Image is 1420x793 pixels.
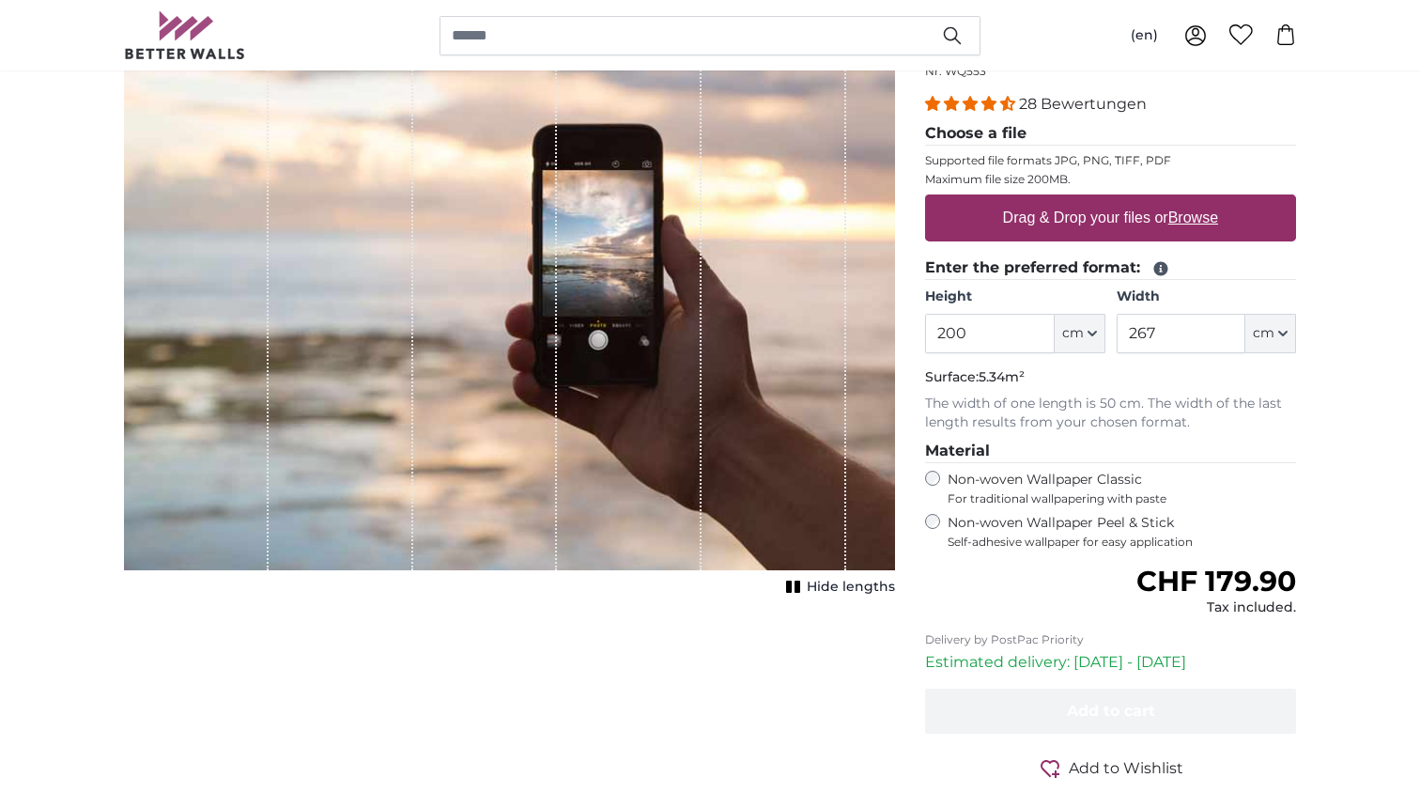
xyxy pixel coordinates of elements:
p: Surface: [925,368,1296,387]
label: Width [1117,288,1296,306]
span: For traditional wallpapering with paste [948,491,1296,506]
span: Nr. WQ553 [925,64,986,78]
span: 28 Bewertungen [1019,95,1147,113]
span: 4.32 stars [925,95,1019,113]
div: Tax included. [1136,599,1296,617]
span: cm [1062,324,1084,343]
span: Self-adhesive wallpaper for easy application [948,535,1296,550]
label: Non-woven Wallpaper Peel & Stick [948,514,1296,550]
button: (en) [1116,19,1173,53]
button: cm [1055,314,1105,353]
label: Non-woven Wallpaper Classic [948,471,1296,506]
button: Hide lengths [780,574,895,600]
label: Drag & Drop your files or [996,199,1226,237]
span: CHF 179.90 [1136,564,1296,599]
button: Add to cart [925,689,1296,734]
legend: Enter the preferred format: [925,257,1296,280]
p: Supported file formats JPG, PNG, TIFF, PDF [925,153,1296,168]
p: Delivery by PostPac Priority [925,632,1296,647]
u: Browse [1168,210,1218,225]
span: 5.34m² [979,368,1025,385]
label: Height [925,288,1104,306]
span: cm [1253,324,1274,343]
legend: Choose a file [925,122,1296,146]
span: Add to cart [1067,702,1155,720]
img: Betterwalls [124,11,246,59]
button: Add to Wishlist [925,756,1296,780]
p: Estimated delivery: [DATE] - [DATE] [925,651,1296,674]
p: The width of one length is 50 cm. The width of the last length results from your chosen format. [925,395,1296,432]
legend: Material [925,440,1296,463]
span: Hide lengths [807,578,895,597]
p: Maximum file size 200MB. [925,172,1296,187]
button: cm [1245,314,1296,353]
span: Add to Wishlist [1069,757,1183,780]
